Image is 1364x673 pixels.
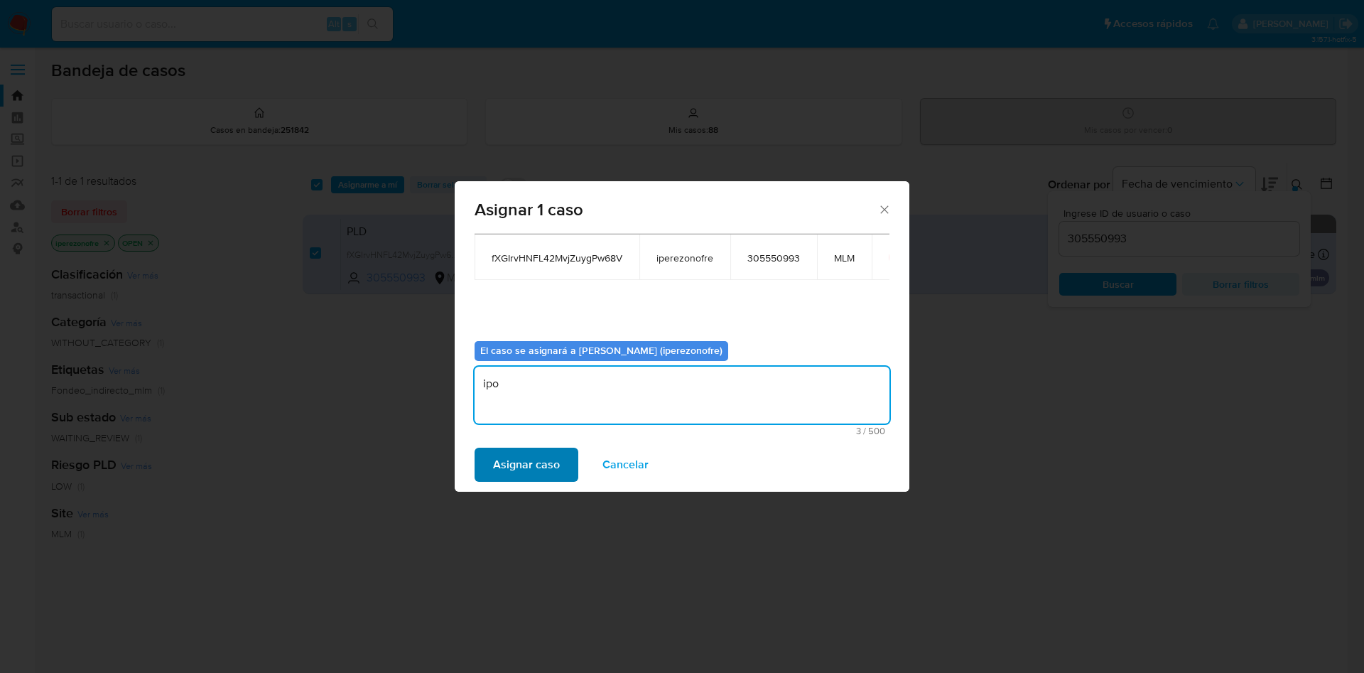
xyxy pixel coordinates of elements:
button: icon-button [889,249,906,266]
button: Cerrar ventana [877,203,890,215]
span: MLM [834,252,855,264]
div: assign-modal [455,181,909,492]
span: 305550993 [747,252,800,264]
span: iperezonofre [656,252,713,264]
b: El caso se asignará a [PERSON_NAME] (iperezonofre) [480,343,722,357]
span: Asignar caso [493,449,560,480]
span: Máximo 500 caracteres [479,426,885,436]
textarea: ipo [475,367,889,424]
button: Asignar caso [475,448,578,482]
span: Asignar 1 caso [475,201,877,218]
span: fXGIrvHNFL42MvjZuygPw68V [492,252,622,264]
button: Cancelar [584,448,667,482]
span: Cancelar [602,449,649,480]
